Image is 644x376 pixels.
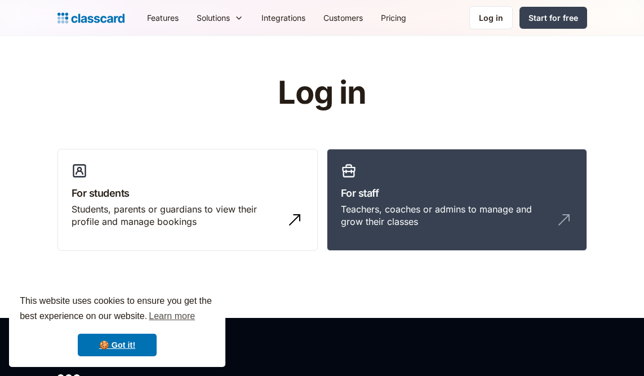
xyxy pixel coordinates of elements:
[147,308,197,325] a: learn more about cookies
[469,6,513,29] a: Log in
[138,5,188,30] a: Features
[341,203,550,228] div: Teachers, coaches or admins to manage and grow their classes
[72,185,304,201] h3: For students
[327,149,587,251] a: For staffTeachers, coaches or admins to manage and grow their classes
[9,284,225,367] div: cookieconsent
[57,149,318,251] a: For studentsStudents, parents or guardians to view their profile and manage bookings
[78,334,157,356] a: dismiss cookie message
[479,12,503,24] div: Log in
[372,5,415,30] a: Pricing
[188,5,252,30] div: Solutions
[252,5,314,30] a: Integrations
[341,185,573,201] h3: For staff
[57,10,125,26] a: Logo
[519,7,587,29] a: Start for free
[72,203,281,228] div: Students, parents or guardians to view their profile and manage bookings
[314,5,372,30] a: Customers
[197,12,230,24] div: Solutions
[528,12,578,24] div: Start for free
[143,76,501,110] h1: Log in
[20,294,215,325] span: This website uses cookies to ensure you get the best experience on our website.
